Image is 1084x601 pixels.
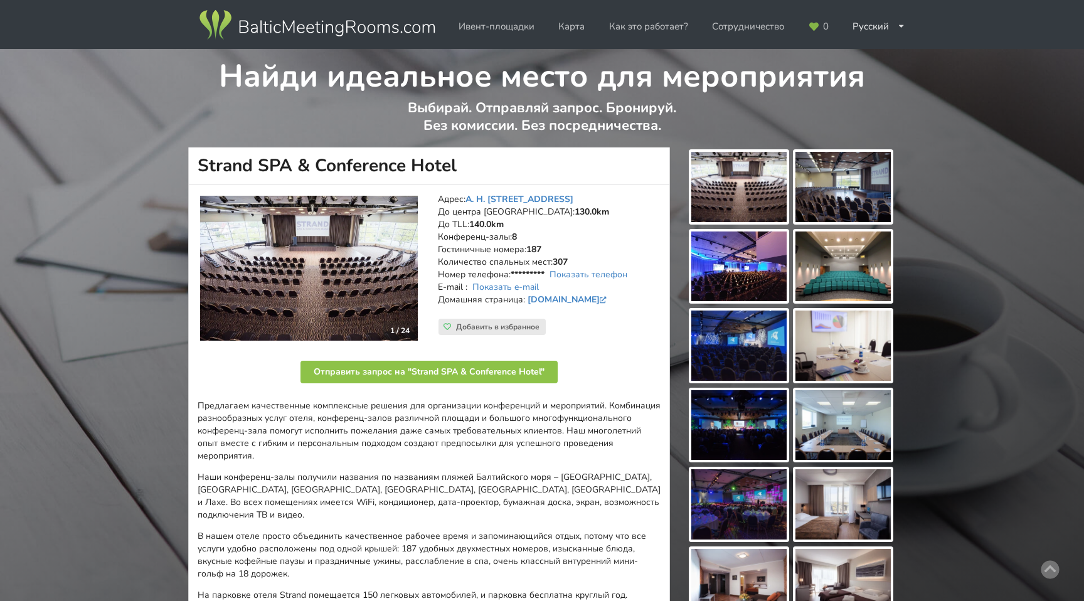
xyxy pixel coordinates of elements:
img: Strand SPA & Conference Hotel | Пярну | Площадка для мероприятий - фото галереи [795,231,891,302]
img: Strand SPA & Conference Hotel | Пярну | Площадка для мероприятий - фото галереи [691,311,787,381]
a: A. H. [STREET_ADDRESS] [465,193,573,205]
p: В нашем отеле просто объединить качественное рабочее время и запоминающийся отдых, потому что все... [198,530,661,580]
h1: Найди идеальное место для мероприятия [189,49,896,97]
a: Карта [550,14,593,39]
div: 1 / 24 [383,321,417,340]
span: Добавить в избранное [456,322,539,332]
strong: 8 [512,231,517,243]
img: Strand SPA & Conference Hotel | Пярну | Площадка для мероприятий - фото галереи [691,390,787,460]
strong: 130.0km [575,206,609,218]
img: Strand SPA & Conference Hotel | Пярну | Площадка для мероприятий - фото галереи [795,311,891,381]
a: [DOMAIN_NAME] [528,294,610,306]
strong: 307 [553,256,568,268]
div: Русский [844,14,914,39]
img: Strand SPA & Conference Hotel | Пярну | Площадка для мероприятий - фото галереи [795,469,891,540]
a: Гостиница | Пярну | Strand SPA & Conference Hotel 1 / 24 [200,196,418,341]
p: Наши конференц-залы получили названия по названиям пляжей Балтийского моря – [GEOGRAPHIC_DATA], [... [198,471,661,521]
button: Отправить запрос на "Strand SPA & Conference Hotel" [300,361,558,383]
a: Ивент-площадки [450,14,543,39]
a: Как это работает? [600,14,697,39]
p: Предлагаем качественные комплексные решения для организации конференций и мероприятий. Комбинация... [198,400,661,462]
address: Адрес: До центра [GEOGRAPHIC_DATA]: До TLL: Конференц-залы: Гостиничные номера: Количество спальн... [438,193,661,319]
img: Гостиница | Пярну | Strand SPA & Conference Hotel [200,196,418,341]
img: Strand SPA & Conference Hotel | Пярну | Площадка для мероприятий - фото галереи [691,469,787,540]
p: Выбирай. Отправляй запрос. Бронируй. Без комиссии. Без посредничества. [189,99,896,147]
strong: 140.0km [469,218,504,230]
img: Strand SPA & Conference Hotel | Пярну | Площадка для мероприятий - фото галереи [691,152,787,222]
span: 0 [823,22,829,31]
img: Strand SPA & Conference Hotel | Пярну | Площадка для мероприятий - фото галереи [795,390,891,460]
a: Сотрудничество [703,14,793,39]
a: Показать e-mail [472,281,539,293]
h1: Strand SPA & Conference Hotel [188,147,670,184]
img: Strand SPA & Conference Hotel | Пярну | Площадка для мероприятий - фото галереи [795,152,891,222]
strong: 187 [526,243,541,255]
img: Strand SPA & Conference Hotel | Пярну | Площадка для мероприятий - фото галереи [691,231,787,302]
a: Показать телефон [550,269,627,280]
img: Baltic Meeting Rooms [197,8,437,43]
